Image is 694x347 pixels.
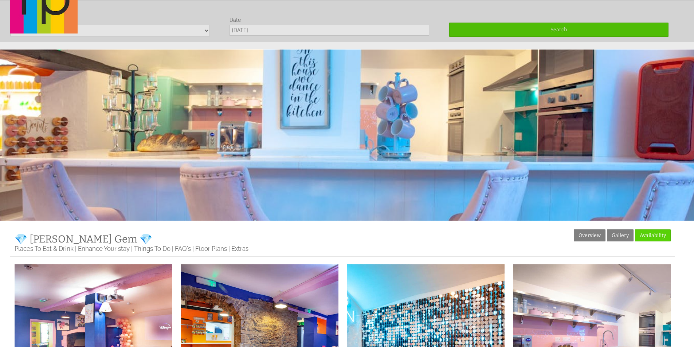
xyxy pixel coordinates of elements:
a: FAQ's [175,245,191,252]
a: Overview [574,229,605,241]
a: Availability [635,229,671,241]
a: Things To Do [134,245,170,252]
a: Floor Plans [195,245,227,252]
a: Enhance Your stay [78,245,130,252]
a: Gallery [607,229,634,241]
a: Extras [231,245,248,252]
a: Places To Eat & Drink [15,245,74,252]
a: 💎 [PERSON_NAME] Gem 💎 [15,233,152,245]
